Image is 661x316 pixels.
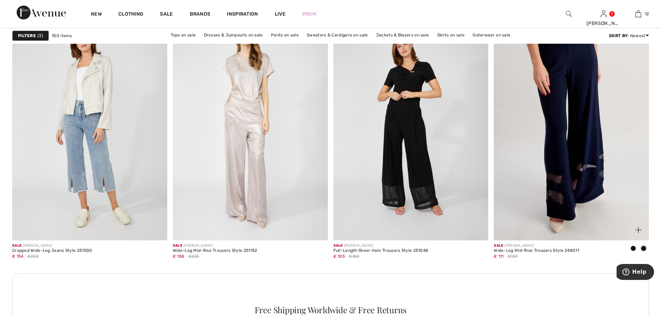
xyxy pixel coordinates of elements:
[635,227,642,233] img: plus_v2.svg
[91,11,102,18] a: New
[349,253,359,259] span: €150
[566,10,572,18] img: search the website
[601,10,607,17] a: Sign In
[52,33,72,39] span: 100 items
[434,31,468,40] a: Skirts on sale
[333,248,429,253] div: Full-Length Sheer Hem Trousers Style 251048
[201,31,266,40] a: Dresses & Jumpsuits on sale
[268,31,302,40] a: Pants on sale
[118,11,143,18] a: Clothing
[25,306,636,314] div: Free Shipping Worldwide & Free Returns
[173,244,182,248] span: Sale
[373,31,433,40] a: Jackets & Blazers on sale
[12,8,167,240] img: Cropped Wide-Leg Jeans Style 251500. Blue
[18,33,36,39] strong: Filters
[617,264,654,281] iframe: Opens a widget where you can find more information
[333,243,429,248] div: [PERSON_NAME]
[27,253,39,259] span: €220
[12,243,92,248] div: [PERSON_NAME]
[469,31,514,40] a: Outerwear on sale
[494,254,504,259] span: € 111
[173,243,257,248] div: [PERSON_NAME]
[188,253,199,259] span: €225
[12,244,22,248] span: Sale
[628,243,638,255] div: Black
[494,8,649,240] a: Wide-Leg Mid-Rise Trousers Style 248011. Black
[37,33,43,39] span: 3
[333,244,343,248] span: Sale
[173,254,185,259] span: € 158
[494,243,579,248] div: [PERSON_NAME]
[494,248,579,253] div: Wide-Leg Mid-Rise Trousers Style 248011
[333,254,345,259] span: € 105
[12,248,92,253] div: Cropped Wide-Leg Jeans Style 251500
[167,31,200,40] a: Tops on sale
[609,33,628,38] strong: Sort By
[645,11,649,17] span: 12
[190,11,211,18] a: Brands
[601,10,607,18] img: My Info
[275,10,286,18] a: Live
[160,11,173,18] a: Sale
[333,8,489,240] img: Full-Length Sheer Hem Trousers Style 251048. Black
[494,244,503,248] span: Sale
[17,6,66,19] img: 1ère Avenue
[638,243,649,255] div: Midnight
[303,31,371,40] a: Sweaters & Cardigans on sale
[508,253,518,259] span: €159
[227,11,258,18] span: Inspiration
[12,254,24,259] span: € 154
[609,33,649,39] div: : Newest
[302,10,316,18] a: Prom
[173,248,257,253] div: Wide-Leg Mid-Rise Trousers Style 251152
[173,8,328,240] img: Wide-Leg Mid-Rise Trousers Style 251152. Champagne/Silver
[621,10,655,18] a: 12
[635,10,641,18] img: My Bag
[586,20,620,27] div: [PERSON_NAME]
